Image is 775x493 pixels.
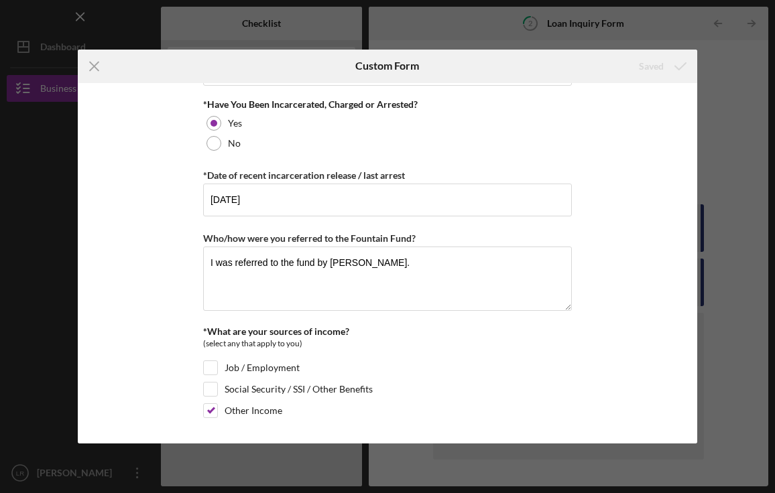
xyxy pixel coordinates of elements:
[203,337,572,354] div: (select any that apply to you)
[225,361,300,374] label: Job / Employment
[203,326,572,337] div: *What are your sources of income?
[203,169,405,181] label: *Date of recent incarceration release / last arrest
[639,53,664,80] div: Saved
[625,53,697,80] button: Saved
[228,138,241,149] label: No
[203,246,572,311] textarea: I was referred to the fund by [PERSON_NAME].
[228,118,242,129] label: Yes
[225,382,373,396] label: Social Security / SSI / Other Benefits
[203,232,416,244] label: Who/how were you referred to the Fountain Fund?
[225,404,282,417] label: Other Income
[203,99,572,110] div: *Have You Been Incarcerated, Charged or Arrested?
[355,60,419,72] h6: Custom Form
